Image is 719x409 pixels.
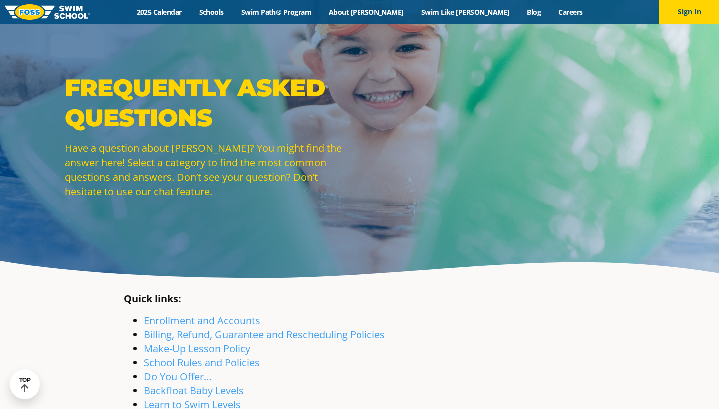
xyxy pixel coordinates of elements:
a: 2025 Calendar [128,7,190,17]
p: Have a question about [PERSON_NAME]? You might find the answer here! Select a category to find th... [65,141,355,199]
strong: Quick links: [124,292,181,305]
a: Billing, Refund, Guarantee and Rescheduling Policies [144,328,385,341]
a: Swim Like [PERSON_NAME] [412,7,518,17]
a: School Rules and Policies [144,356,260,369]
img: FOSS Swim School Logo [5,4,90,20]
a: Swim Path® Program [232,7,320,17]
a: About [PERSON_NAME] [320,7,413,17]
p: Frequently Asked Questions [65,73,355,133]
a: Schools [190,7,232,17]
a: Blog [518,7,550,17]
a: Careers [550,7,591,17]
a: Backfloat Baby Levels [144,384,244,397]
a: Enrollment and Accounts [144,314,260,327]
div: TOP [19,377,31,392]
a: Do You Offer… [144,370,212,383]
a: Make-Up Lesson Policy [144,342,250,355]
